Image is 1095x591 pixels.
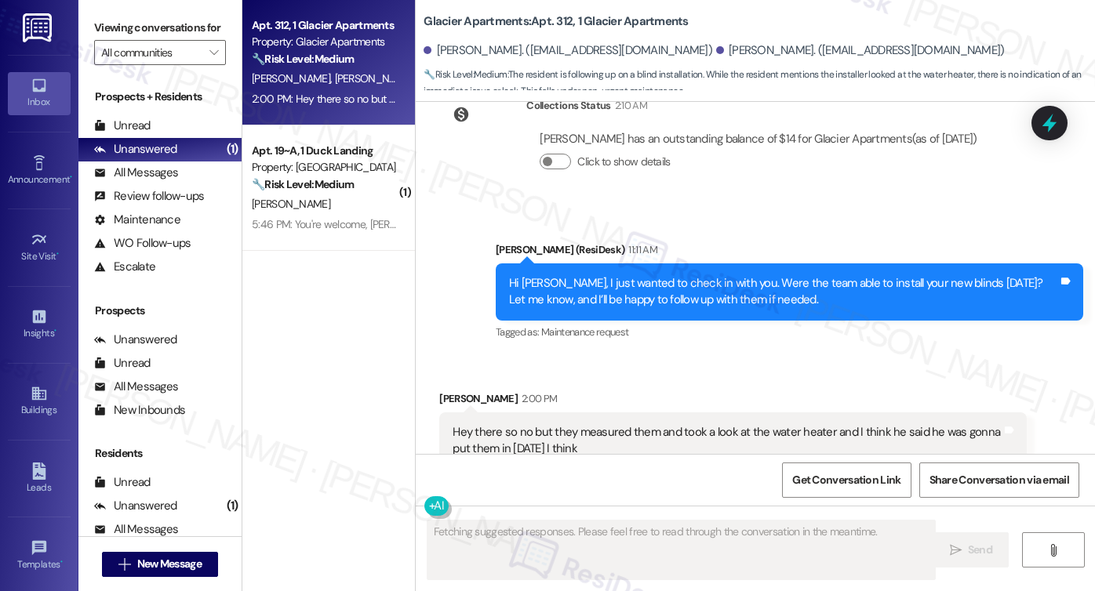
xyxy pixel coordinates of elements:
span: [PERSON_NAME] [252,197,330,211]
div: Unread [94,118,151,134]
a: Leads [8,458,71,500]
strong: 🔧 Risk Level: Medium [252,177,354,191]
button: Send [933,532,1010,567]
span: [PERSON_NAME] [335,71,413,85]
button: Get Conversation Link [782,462,911,498]
div: Tagged as: [496,321,1083,343]
span: Send [968,542,992,558]
div: Prospects [78,303,242,319]
div: 2:00 PM [518,390,557,407]
strong: 🔧 Risk Level: Medium [252,52,354,66]
div: All Messages [94,165,178,181]
span: Maintenance request [541,325,629,339]
div: 2:10 AM [611,97,647,114]
label: Viewing conversations for [94,16,226,40]
i:  [209,46,218,59]
span: • [70,172,72,183]
span: • [56,248,59,259]
div: 5:46 PM: You're welcome, [PERSON_NAME] and have a lovely evening! [252,217,571,231]
button: New Message [102,552,218,577]
a: Site Visit • [8,227,71,269]
div: (1) [223,137,242,161]
div: Unread [94,474,151,491]
textarea: Fetching suggested responses. Please feel free to read through the conversation in the meantime. [427,520,935,579]
span: • [60,557,63,567]
div: 11:11 AM [624,241,657,258]
div: (1) [223,494,242,518]
span: • [54,325,56,336]
label: Click to show details [577,154,670,170]
div: Property: [GEOGRAPHIC_DATA] [252,159,397,176]
div: [PERSON_NAME]. ([EMAIL_ADDRESS][DOMAIN_NAME]) [716,42,1005,59]
div: New Inbounds [94,402,185,419]
div: [PERSON_NAME] [439,390,1027,412]
span: : The resident is following up on a blind installation. While the resident mentions the installer... [424,67,1095,100]
b: Glacier Apartments: Apt. 312, 1 Glacier Apartments [424,13,688,30]
strong: 🔧 Risk Level: Medium [424,68,507,81]
div: WO Follow-ups [94,235,191,252]
div: Unanswered [94,498,177,514]
div: Review follow-ups [94,188,204,205]
div: Unanswered [94,332,177,348]
a: Buildings [8,380,71,422]
div: Apt. 19~A, 1 Duck Landing [252,143,397,159]
span: New Message [137,556,202,572]
div: Apt. 312, 1 Glacier Apartments [252,17,397,34]
div: All Messages [94,379,178,395]
div: Hi [PERSON_NAME], I just wanted to check in with you. Were the team able to install your new blin... [509,275,1058,309]
a: Inbox [8,72,71,114]
div: Hey there so no but they measured them and took a look at the water heater and I think he said he... [453,424,1002,458]
div: Unanswered [94,141,177,158]
a: Insights • [8,303,71,346]
div: Collections Status [526,97,610,114]
div: Property: Glacier Apartments [252,34,397,50]
i:  [1047,544,1059,557]
button: Share Conversation via email [919,462,1079,498]
div: Maintenance [94,212,180,228]
i:  [950,544,962,557]
img: ResiDesk Logo [23,13,55,42]
div: Residents [78,445,242,462]
span: Get Conversation Link [792,472,900,488]
div: All Messages [94,521,178,538]
input: All communities [101,40,201,65]
div: [PERSON_NAME] has an outstanding balance of $14 for Glacier Apartments (as of [DATE]) [540,131,977,147]
div: Escalate [94,259,155,275]
div: [PERSON_NAME]. ([EMAIL_ADDRESS][DOMAIN_NAME]) [424,42,712,59]
span: Share Conversation via email [929,472,1069,488]
div: 2:00 PM: Hey there so no but they measured them and took a look at the water heater and I think h... [252,92,913,106]
div: Prospects + Residents [78,89,242,105]
div: [PERSON_NAME] (ResiDesk) [496,241,1083,263]
a: Templates • [8,535,71,577]
div: Unread [94,355,151,372]
i:  [118,558,130,571]
span: [PERSON_NAME] [252,71,335,85]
